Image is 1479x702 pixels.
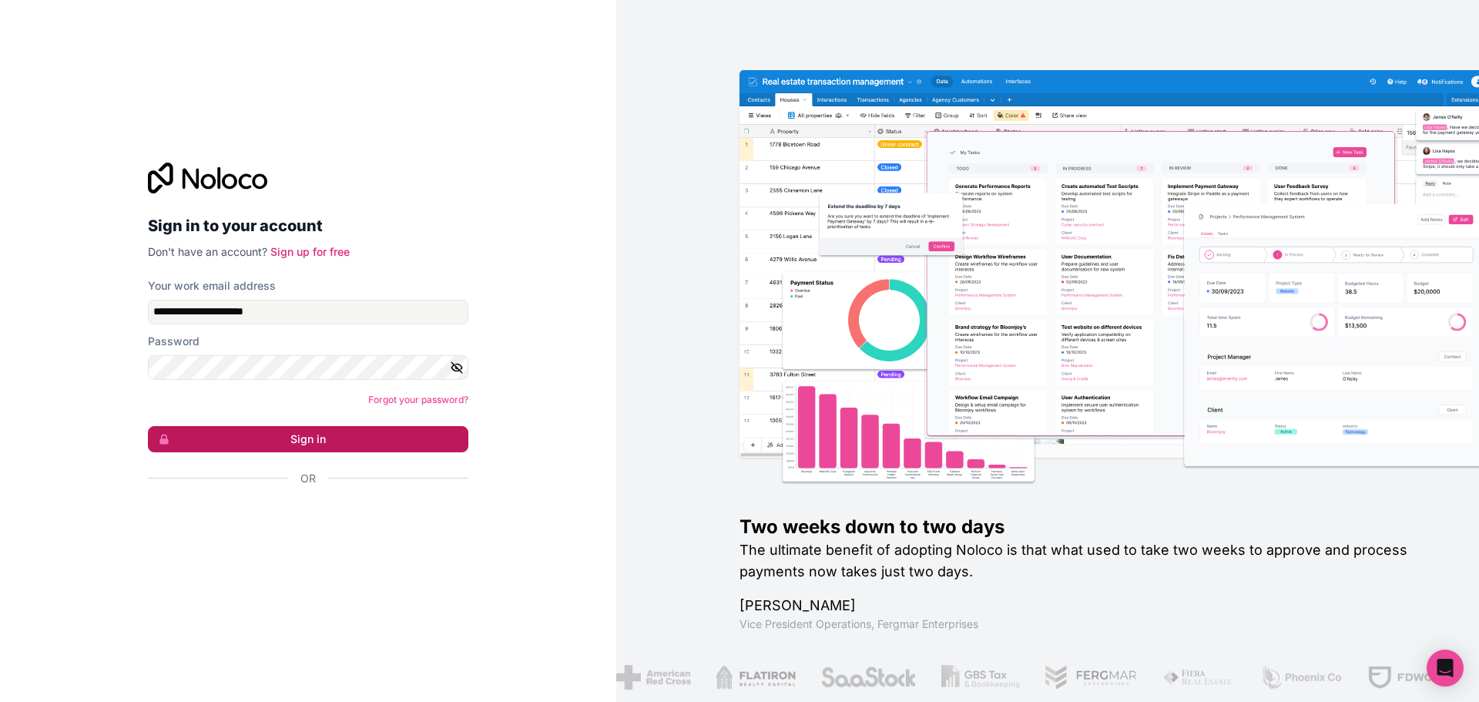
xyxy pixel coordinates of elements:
img: /assets/fergmar-CudnrXN5.png [1045,665,1139,690]
img: /assets/phoenix-BREaitsQ.png [1259,665,1343,690]
img: /assets/flatiron-C8eUkumj.png [716,665,796,690]
span: Don't have an account? [148,245,267,258]
label: Your work email address [148,278,276,294]
img: /assets/american-red-cross-BAupjrZR.png [616,665,691,690]
h1: Vice President Operations , Fergmar Enterprises [739,616,1430,632]
h2: Sign in to your account [148,212,468,240]
input: Email address [148,300,468,324]
img: /assets/fiera-fwj2N5v4.png [1162,665,1235,690]
button: Sign in [148,426,468,452]
img: /assets/fdworks-Bi04fVtw.png [1367,665,1457,690]
h1: Two weeks down to two days [739,515,1430,539]
a: Sign up for free [270,245,350,258]
iframe: Sign in with Google Button [140,503,464,537]
input: Password [148,355,468,380]
a: Forgot your password? [368,394,468,405]
h1: [PERSON_NAME] [739,595,1430,616]
span: Or [300,471,316,486]
label: Password [148,334,200,349]
h2: The ultimate benefit of adopting Noloco is that what used to take two weeks to approve and proces... [739,539,1430,583]
div: Open Intercom Messenger [1427,650,1464,687]
img: /assets/gbstax-C-GtDUiK.png [941,665,1020,690]
img: /assets/saastock-C6Zbiodz.png [820,665,917,690]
